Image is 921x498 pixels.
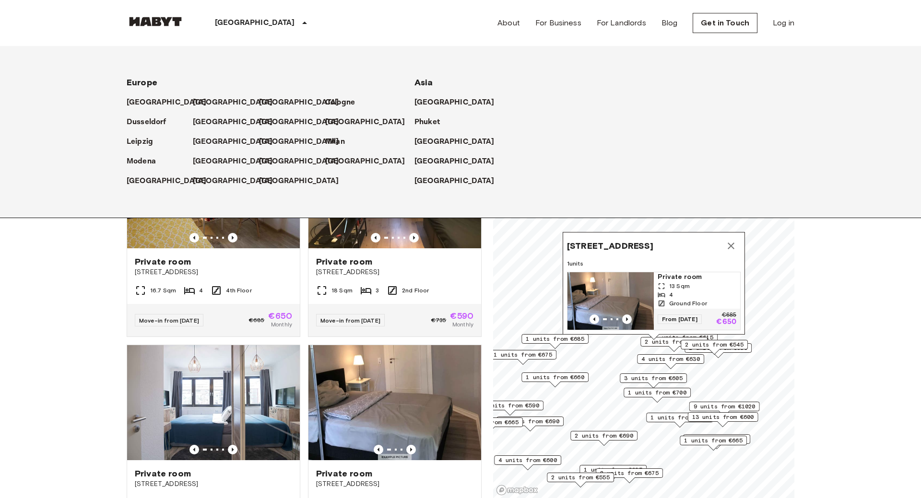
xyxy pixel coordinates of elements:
span: 1 units from €660 [526,373,584,382]
p: Modena [127,156,156,167]
div: Map marker [570,431,638,446]
p: [GEOGRAPHIC_DATA] [193,156,273,167]
p: [GEOGRAPHIC_DATA] [193,97,273,108]
div: Map marker [547,473,614,487]
a: Get in Touch [693,13,757,33]
a: [GEOGRAPHIC_DATA] [325,156,415,167]
button: Previous image [374,445,383,454]
span: €735 [431,316,447,324]
a: [GEOGRAPHIC_DATA] [127,97,216,108]
span: €650 [268,312,292,320]
span: 3 units from €605 [624,374,683,382]
div: Map marker [646,413,713,428]
a: For Landlords [597,17,646,29]
span: 2 units from €545 [685,340,744,349]
button: Previous image [406,445,416,454]
a: [GEOGRAPHIC_DATA] [193,175,283,187]
p: [GEOGRAPHIC_DATA] [259,136,339,148]
p: [GEOGRAPHIC_DATA] [193,136,273,148]
a: Marketing picture of unit DE-04-038-001-03HFPrevious imagePrevious imagePrivate room13 Sqm4Ground... [567,272,741,330]
a: Marketing picture of unit DE-04-027-001-01HFPrevious imagePrevious imagePrivate room[STREET_ADDRE... [308,133,482,337]
p: [GEOGRAPHIC_DATA] [259,97,339,108]
span: 1 units from €665 [460,418,519,427]
span: Monthly [271,320,292,329]
span: [STREET_ADDRESS] [316,267,473,277]
div: Map marker [489,350,556,365]
div: Map marker [596,468,663,483]
span: Private room [658,272,736,282]
p: Milan [325,136,345,148]
a: Blog [661,17,678,29]
img: Marketing picture of unit DE-04-038-001-03HF [567,272,654,330]
p: [GEOGRAPHIC_DATA] [259,116,339,128]
p: €650 [716,318,736,326]
div: Map marker [640,337,708,352]
div: Map marker [683,434,750,449]
p: [GEOGRAPHIC_DATA] [414,175,495,187]
p: [GEOGRAPHIC_DATA] [193,175,273,187]
a: Marketing picture of unit DE-04-013-001-01HFPrevious imagePrevious imagePrivate room[STREET_ADDRE... [127,133,300,337]
a: [GEOGRAPHIC_DATA] [127,175,216,187]
div: Map marker [620,373,687,388]
a: [GEOGRAPHIC_DATA] [414,156,504,167]
span: From [DATE] [658,314,702,324]
span: 4 [669,290,673,299]
div: Map marker [637,354,704,369]
span: Europe [127,77,157,88]
img: Marketing picture of unit DE-04-038-001-03HF [308,345,481,460]
span: Move-in from [DATE] [139,317,199,324]
span: 1 units from €655 [687,435,746,443]
a: Leipzig [127,136,163,148]
span: €590 [450,312,473,320]
a: [GEOGRAPHIC_DATA] [259,175,349,187]
p: [GEOGRAPHIC_DATA] [325,116,405,128]
p: [GEOGRAPHIC_DATA] [259,156,339,167]
span: 2 units from €685 [645,337,703,346]
span: 1 units from €700 [628,388,686,397]
span: 3 [376,286,379,295]
span: 9 units from €1020 [694,402,756,411]
button: Previous image [189,445,199,454]
p: Cologne [325,97,355,108]
p: [GEOGRAPHIC_DATA] [414,97,495,108]
a: [GEOGRAPHIC_DATA] [259,97,349,108]
span: 1 units from €710 [650,413,709,422]
span: €685 [249,316,265,324]
span: [STREET_ADDRESS] [135,267,292,277]
span: Private room [316,256,372,267]
span: 4 units from €630 [641,355,700,363]
span: 2 units from €555 [551,473,610,482]
a: [GEOGRAPHIC_DATA] [325,116,415,128]
span: 1 units from €685 [526,335,584,343]
a: [GEOGRAPHIC_DATA] [193,116,283,128]
span: [STREET_ADDRESS] [567,240,653,252]
p: [GEOGRAPHIC_DATA] [414,156,495,167]
span: 1 units from €685 [584,465,642,474]
span: Private room [135,468,191,479]
span: Private room [135,256,191,267]
button: Previous image [622,314,632,324]
button: Previous image [189,233,199,243]
p: €685 [722,313,736,318]
span: Private room [316,468,372,479]
p: Leipzig [127,136,153,148]
a: [GEOGRAPHIC_DATA] [414,136,504,148]
a: [GEOGRAPHIC_DATA] [259,136,349,148]
div: Map marker [680,436,747,451]
button: Previous image [371,233,380,243]
img: Habyt [127,17,184,26]
img: Marketing picture of unit DE-04-042-001-02HF [127,345,300,460]
span: 4th Floor [226,286,251,295]
span: Asia [414,77,433,88]
div: Map marker [681,340,748,355]
span: 2 units from €690 [575,431,633,440]
a: Phuket [414,116,449,128]
a: Mapbox logo [496,485,538,496]
button: Previous image [409,233,419,243]
div: Map marker [521,334,589,349]
span: 1 units from €665 [684,436,743,445]
a: Milan [325,136,354,148]
div: Map marker [521,372,589,387]
p: [GEOGRAPHIC_DATA] [127,175,207,187]
p: [GEOGRAPHIC_DATA] [193,116,273,128]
